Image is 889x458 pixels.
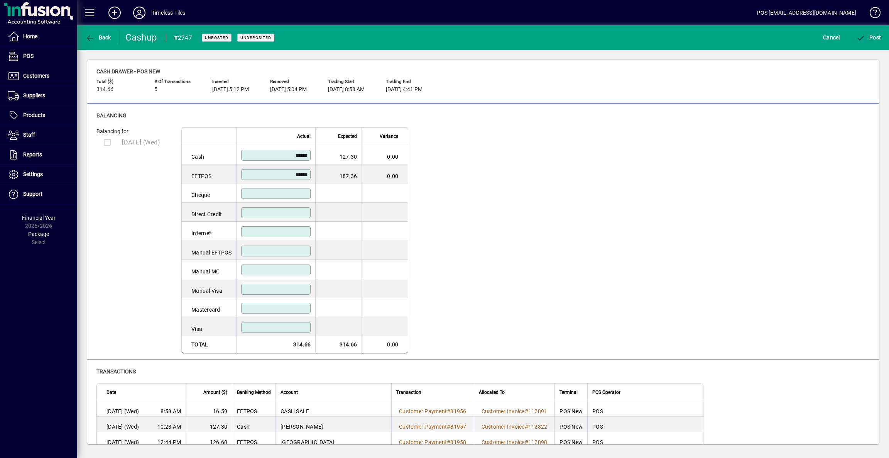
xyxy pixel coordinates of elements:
[4,66,77,86] a: Customers
[587,432,703,448] td: POS
[281,388,298,397] span: Account
[4,47,77,66] a: POS
[854,31,883,44] button: Post
[528,424,548,430] span: 112822
[154,79,201,84] span: # of Transactions
[22,215,56,221] span: Financial Year
[182,183,236,203] td: Cheque
[362,336,408,353] td: 0.00
[182,241,236,260] td: Manual EFTPOS
[182,165,236,184] td: EFTPOS
[77,31,120,44] app-page-header-button: Back
[399,424,447,430] span: Customer Payment
[396,388,421,397] span: Transaction
[122,139,160,146] span: [DATE] (Wed)
[328,87,365,93] span: [DATE] 8:58 AM
[96,87,113,93] span: 314.66
[23,171,43,177] span: Settings
[4,126,77,145] a: Staff
[275,432,391,448] td: [GEOGRAPHIC_DATA]
[182,336,236,353] td: Total
[275,401,391,417] td: CASH SALE
[587,417,703,432] td: POS
[182,317,236,336] td: Visa
[450,424,466,430] span: 81957
[396,407,469,416] a: Customer Payment#81956
[186,417,232,432] td: 127.30
[83,31,113,44] button: Back
[96,127,174,136] div: Balancing for
[106,388,116,397] span: Date
[525,408,528,414] span: #
[4,86,77,105] a: Suppliers
[236,336,315,353] td: 314.66
[232,417,275,432] td: Cash
[28,231,49,237] span: Package
[96,368,136,375] span: Transactions
[106,423,139,431] span: [DATE] (Wed)
[362,165,408,184] td: 0.00
[482,424,525,430] span: Customer Invoice
[182,222,236,241] td: Internet
[450,408,466,414] span: 81956
[328,79,374,84] span: Trading start
[482,439,525,445] span: Customer Invoice
[447,408,450,414] span: #
[152,7,185,19] div: Timeless Tiles
[821,31,842,44] button: Cancel
[240,35,271,40] span: Undeposited
[479,422,550,431] a: Customer Invoice#112822
[85,34,111,41] span: Back
[757,7,856,19] div: POS [EMAIL_ADDRESS][DOMAIN_NAME]
[157,423,181,431] span: 10:23 AM
[96,79,143,84] span: Total ($)
[23,132,35,138] span: Staff
[232,401,275,417] td: EFTPOS
[96,68,160,75] span: Cash drawer - POS New
[23,33,37,39] span: Home
[270,87,307,93] span: [DATE] 5:04 PM
[554,432,587,448] td: POS New
[315,145,362,165] td: 127.30
[482,408,525,414] span: Customer Invoice
[205,35,228,40] span: Unposted
[386,79,432,84] span: Trading end
[232,432,275,448] td: EFTPOS
[127,6,152,20] button: Profile
[338,132,357,141] span: Expected
[23,92,45,98] span: Suppliers
[182,145,236,165] td: Cash
[212,87,249,93] span: [DATE] 5:12 PM
[106,438,139,446] span: [DATE] (Wed)
[554,417,587,432] td: POS New
[161,407,181,415] span: 8:58 AM
[212,79,259,84] span: Inserted
[186,401,232,417] td: 16.59
[528,439,548,445] span: 112898
[525,424,528,430] span: #
[864,2,879,27] a: Knowledge Base
[23,53,34,59] span: POS
[315,165,362,184] td: 187.36
[4,185,77,204] a: Support
[23,191,42,197] span: Support
[447,439,450,445] span: #
[23,112,45,118] span: Products
[869,34,873,41] span: P
[587,401,703,417] td: POS
[823,31,840,44] span: Cancel
[447,424,450,430] span: #
[559,388,578,397] span: Terminal
[362,145,408,165] td: 0.00
[106,407,139,415] span: [DATE] (Wed)
[96,112,127,119] span: Balancing
[592,388,620,397] span: POS Operator
[23,73,49,79] span: Customers
[182,260,236,279] td: Manual MC
[182,298,236,317] td: Mastercard
[4,27,77,46] a: Home
[237,388,271,397] span: Banking Method
[399,439,447,445] span: Customer Payment
[102,6,127,20] button: Add
[528,408,548,414] span: 112891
